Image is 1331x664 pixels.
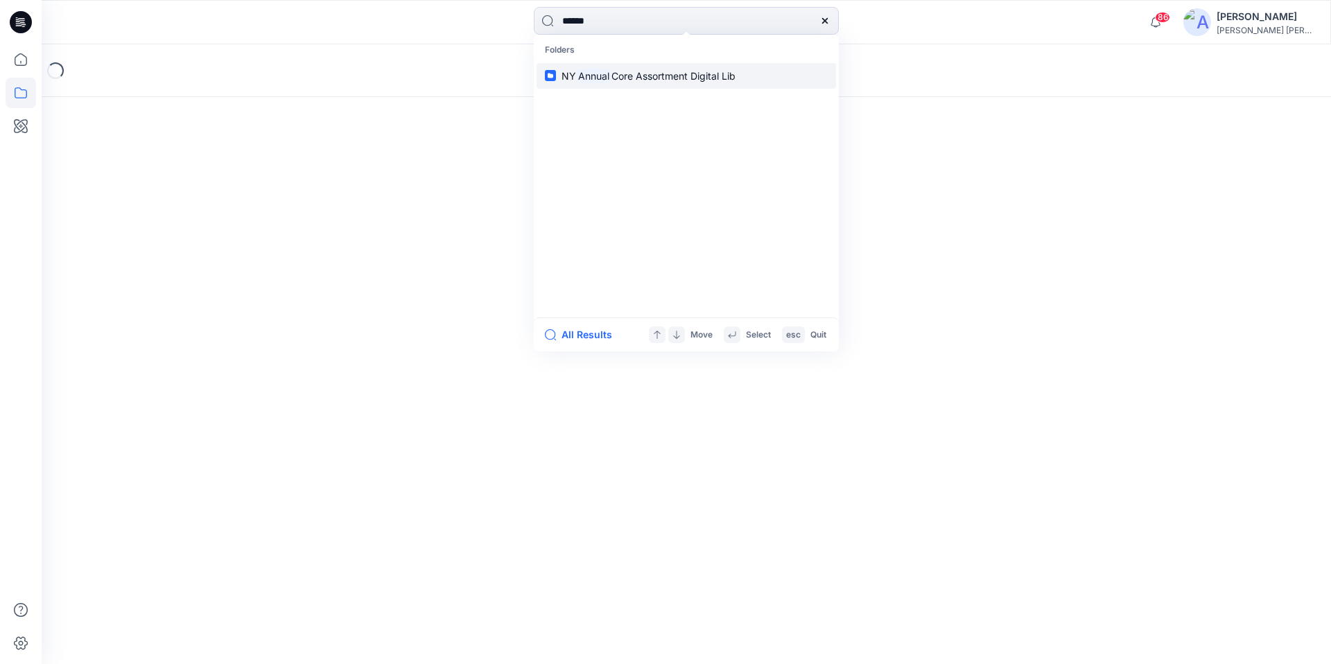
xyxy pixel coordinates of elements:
img: avatar [1183,8,1211,36]
span: NY [562,70,576,82]
p: Folders [537,37,836,63]
a: NYAnnualCore Assortment Digital Lib [537,63,836,89]
p: Move [690,328,713,342]
div: [PERSON_NAME] [PERSON_NAME] [1217,25,1314,35]
span: Core Assortment Digital Lib [611,70,736,82]
p: Quit [810,328,826,342]
button: All Results [545,326,621,343]
mark: Annual [576,68,611,84]
p: esc [786,328,801,342]
div: [PERSON_NAME] [1217,8,1314,25]
span: 86 [1155,12,1170,23]
p: Select [746,328,771,342]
